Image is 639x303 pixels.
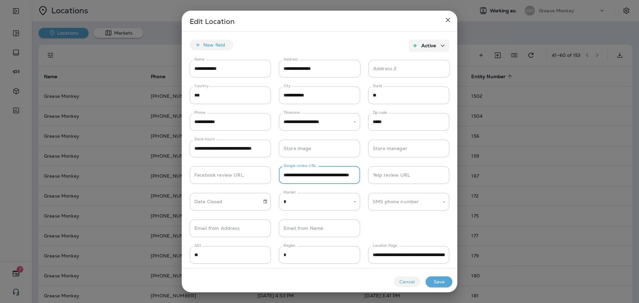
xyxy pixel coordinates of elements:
[426,276,452,287] button: Save
[441,199,447,205] button: Open
[284,163,317,168] label: Google review URL
[194,243,201,248] label: ADI
[284,57,298,62] label: Address
[394,276,420,287] button: Cancel
[421,43,436,48] p: Active
[260,197,270,207] button: Choose date
[284,110,300,115] label: Timezone
[194,57,204,62] label: Name
[352,119,358,125] button: Open
[352,199,358,205] button: Open
[373,243,397,248] label: Location Page
[190,40,233,50] button: New field
[284,243,296,248] label: Region
[441,13,455,27] button: close
[203,42,225,48] p: New field
[284,190,296,195] label: Market
[409,40,449,52] button: Active
[194,137,215,142] label: Store hours
[194,110,205,115] label: Phone
[284,83,291,88] label: City
[182,11,457,31] h2: Edit Location
[373,110,387,115] label: Zip code
[194,83,209,88] label: Country
[373,83,382,88] label: State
